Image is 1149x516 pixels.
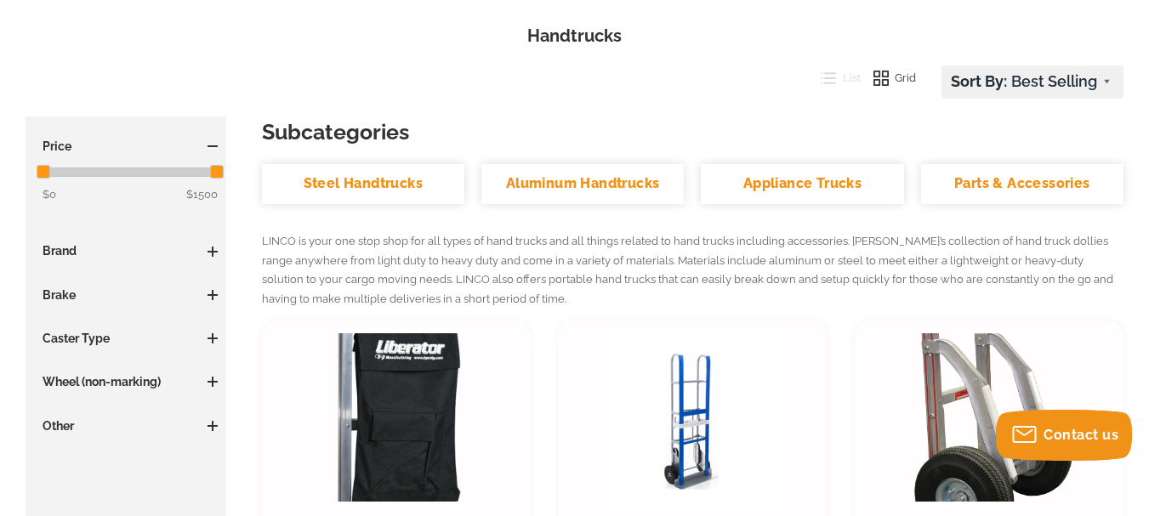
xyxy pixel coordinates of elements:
[262,232,1123,309] p: LINCO is your one stop shop for all types of hand trucks and all things related to hand trucks in...
[262,116,1123,147] h3: Subcategories
[34,373,218,390] h3: Wheel (non-marking)
[34,330,218,347] h3: Caster Type
[262,164,464,204] a: Steel Handtrucks
[43,188,56,201] span: $0
[34,242,218,259] h3: Brand
[701,164,903,204] a: Appliance Trucks
[1044,427,1118,443] span: Contact us
[26,24,1123,48] h1: Handtrucks
[34,286,218,303] h3: Brake
[861,65,917,91] button: Grid
[808,65,861,91] button: List
[996,410,1132,461] button: Contact us
[186,185,218,204] span: $1500
[481,164,684,204] a: Aluminum Handtrucks
[921,164,1123,204] a: Parts & Accessories
[34,417,218,434] h3: Other
[34,138,218,155] h3: Price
